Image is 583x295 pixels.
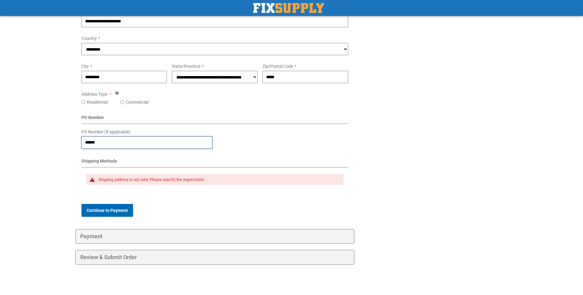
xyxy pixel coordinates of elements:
[81,36,97,41] span: Country
[87,99,108,105] label: Residential
[87,208,128,213] span: Continue to Payment
[253,3,324,13] img: Fix Industrial Supply
[98,177,338,182] div: Shipping address is not valid. Please specify the region/state.
[172,64,200,69] span: State/Province
[81,64,89,69] span: City
[81,92,107,97] span: Address Type
[81,114,349,124] div: PO Number
[126,99,148,105] label: Commercial
[81,204,133,217] button: Continue to Payment
[81,158,349,167] div: Shipping Methods
[81,129,130,134] span: PO Number (if applicable)
[75,229,355,244] div: Payment
[75,250,355,265] div: Review & Submit Order
[253,3,324,13] a: store logo
[262,64,293,69] span: Zip/Postal Code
